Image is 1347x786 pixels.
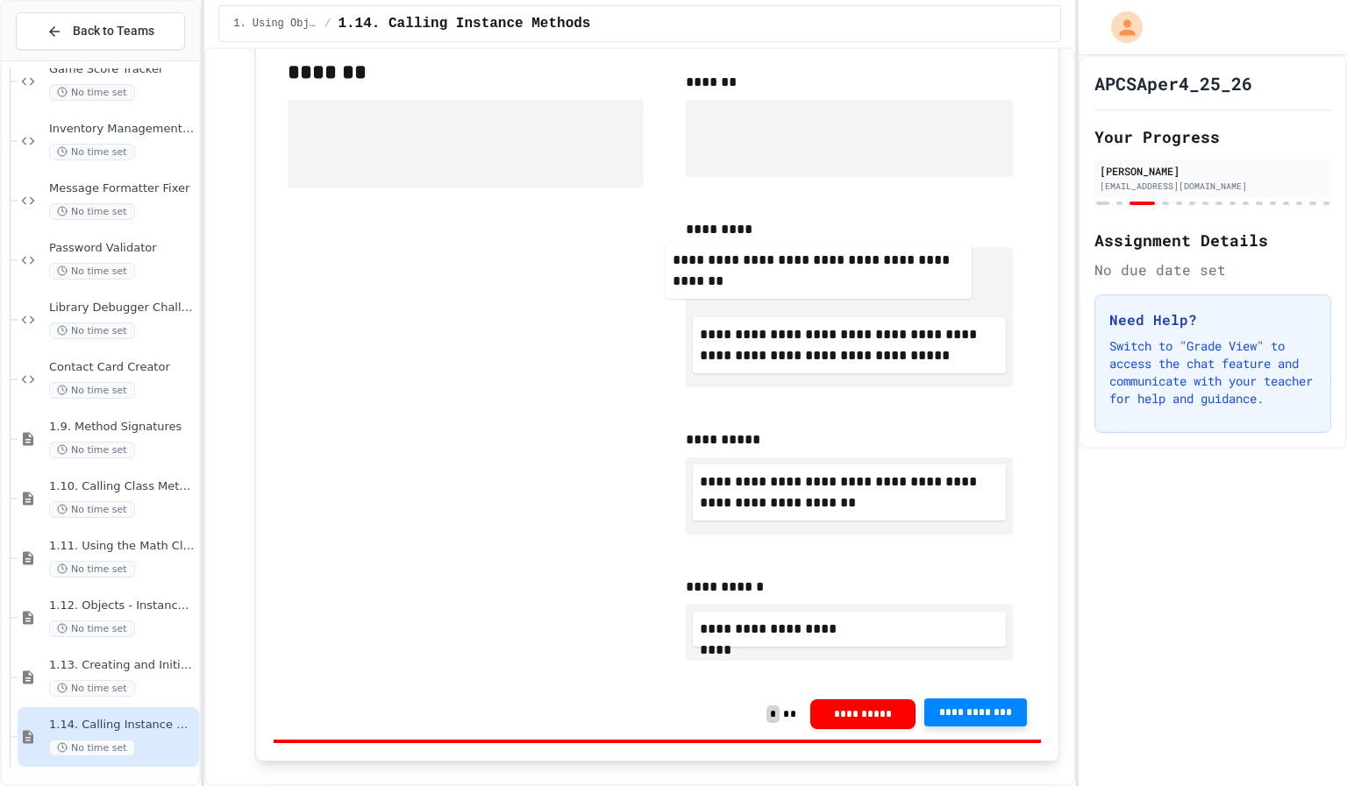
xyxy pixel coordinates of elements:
span: No time set [49,144,135,160]
div: My Account [1093,7,1147,47]
span: No time set [49,382,135,399]
span: Password Validator [49,241,196,256]
span: No time set [49,322,135,339]
button: Back to Teams [16,12,185,50]
span: Back to Teams [73,22,154,40]
span: Message Formatter Fixer [49,181,196,196]
span: 1.9. Method Signatures [49,420,196,435]
span: 1.14. Calling Instance Methods [49,718,196,733]
span: No time set [49,203,135,220]
span: No time set [49,561,135,577]
h1: APCSAper4_25_26 [1094,71,1252,96]
span: No time set [49,680,135,697]
p: Switch to "Grade View" to access the chat feature and communicate with your teacher for help and ... [1109,337,1316,407]
span: / [324,17,331,31]
span: Contact Card Creator [49,360,196,375]
span: Game Score Tracker [49,62,196,77]
span: 1.10. Calling Class Methods [49,479,196,494]
h3: Need Help? [1109,309,1316,330]
div: [PERSON_NAME] [1100,163,1326,179]
span: No time set [49,442,135,458]
div: No due date set [1094,259,1331,280]
div: [EMAIL_ADDRESS][DOMAIN_NAME] [1100,180,1326,193]
h2: Assignment Details [1094,228,1331,252]
span: 1.14. Calling Instance Methods [338,13,590,34]
span: Inventory Management System [49,122,196,137]
h2: Your Progress [1094,124,1331,149]
span: 1.12. Objects - Instances of Classes [49,598,196,613]
span: No time set [49,501,135,518]
span: 1.11. Using the Math Class [49,539,196,554]
span: No time set [49,263,135,280]
span: 1.13. Creating and Initializing Objects: Constructors [49,658,196,673]
span: 1. Using Objects and Methods [233,17,317,31]
span: No time set [49,740,135,756]
span: No time set [49,84,135,101]
span: No time set [49,620,135,637]
span: Library Debugger Challenge [49,301,196,315]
